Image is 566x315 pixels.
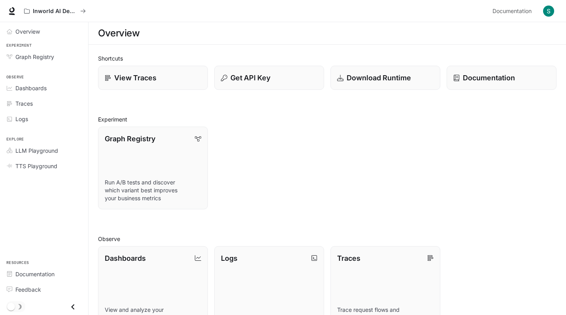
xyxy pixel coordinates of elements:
[64,299,82,315] button: Close drawer
[489,3,538,19] a: Documentation
[105,253,146,264] p: Dashboards
[3,50,85,64] a: Graph Registry
[3,25,85,38] a: Overview
[543,6,554,17] img: User avatar
[21,3,89,19] button: All workspaces
[15,270,55,278] span: Documentation
[347,72,411,83] p: Download Runtime
[98,115,557,123] h2: Experiment
[337,253,360,264] p: Traces
[105,133,155,144] p: Graph Registry
[98,25,140,41] h1: Overview
[98,66,208,90] a: View Traces
[463,72,515,83] p: Documentation
[3,267,85,281] a: Documentation
[230,72,270,83] p: Get API Key
[541,3,557,19] button: User avatar
[3,283,85,296] a: Feedback
[15,99,33,108] span: Traces
[15,53,54,61] span: Graph Registry
[98,235,557,243] h2: Observe
[3,81,85,95] a: Dashboards
[15,84,47,92] span: Dashboards
[214,66,324,90] button: Get API Key
[114,72,157,83] p: View Traces
[15,285,41,294] span: Feedback
[221,253,238,264] p: Logs
[15,115,28,123] span: Logs
[15,146,58,155] span: LLM Playground
[98,54,557,63] h2: Shortcuts
[3,144,85,157] a: LLM Playground
[492,6,532,16] span: Documentation
[15,162,57,170] span: TTS Playground
[3,97,85,110] a: Traces
[3,112,85,126] a: Logs
[3,159,85,173] a: TTS Playground
[15,27,40,36] span: Overview
[447,66,557,90] a: Documentation
[105,178,201,202] p: Run A/B tests and discover which variant best improves your business metrics
[33,8,77,15] p: Inworld AI Demos
[330,66,440,90] a: Download Runtime
[98,127,208,209] a: Graph RegistryRun A/B tests and discover which variant best improves your business metrics
[7,302,15,311] span: Dark mode toggle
